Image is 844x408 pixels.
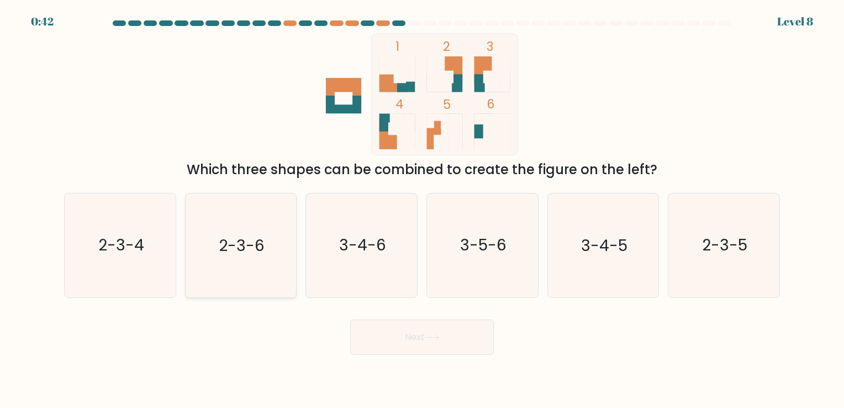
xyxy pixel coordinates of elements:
[98,235,144,257] text: 2-3-4
[71,160,773,180] div: Which three shapes can be combined to create the figure on the left?
[395,38,399,55] tspan: 1
[702,235,747,257] text: 2-3-5
[31,13,54,30] div: 0:42
[395,95,404,113] tspan: 4
[581,235,627,257] text: 3-4-5
[219,235,265,257] text: 2-3-6
[339,235,386,257] text: 3-4-6
[443,96,451,113] tspan: 5
[777,13,813,30] div: Level 8
[487,38,494,55] tspan: 3
[443,38,450,55] tspan: 2
[350,320,494,355] button: Next
[460,235,507,257] text: 3-5-6
[487,95,495,113] tspan: 6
